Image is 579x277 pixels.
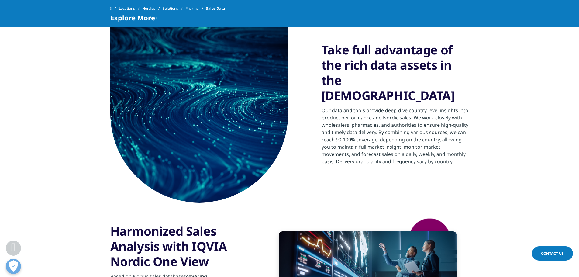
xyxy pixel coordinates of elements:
span: Sales Data [206,3,225,14]
a: Nordics [142,3,163,14]
span: Explore More [110,14,155,21]
h1: Take full advantage of the rich data assets in the [DEMOGRAPHIC_DATA] [322,42,469,103]
a: Locations [119,3,142,14]
span: Contact Us [541,251,564,256]
a: Contact Us [532,246,573,261]
a: Pharma [185,3,206,14]
p: Our data and tools provide deep-dive country-level insights into product performance and Nordic s... [322,103,469,165]
button: Öppna preferenser [6,259,21,274]
a: Solutions [163,3,185,14]
h3: Harmonized Sales Analysis with IQVIA Nordic One View [110,223,258,269]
